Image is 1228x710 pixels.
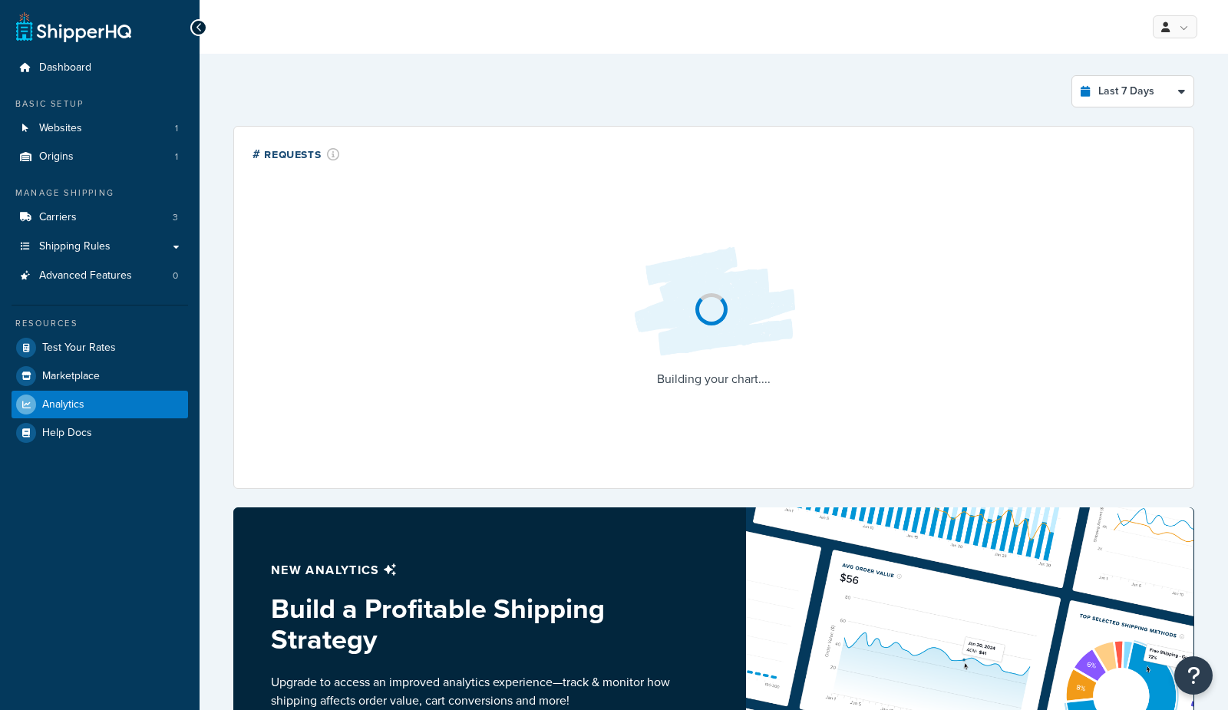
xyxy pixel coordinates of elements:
span: Marketplace [42,370,100,383]
span: 3 [173,211,178,224]
a: Shipping Rules [12,233,188,261]
a: Advanced Features0 [12,262,188,290]
span: Help Docs [42,427,92,440]
p: Building your chart.... [622,368,806,390]
div: Basic Setup [12,97,188,111]
span: 0 [173,269,178,282]
a: Analytics [12,391,188,418]
span: Dashboard [39,61,91,74]
span: 1 [175,122,178,135]
a: Origins1 [12,143,188,171]
a: Marketplace [12,362,188,390]
div: Resources [12,317,188,330]
a: Help Docs [12,419,188,447]
p: New analytics [271,560,677,581]
span: Shipping Rules [39,240,111,253]
button: Open Resource Center [1174,656,1213,695]
div: # Requests [253,145,340,163]
li: Advanced Features [12,262,188,290]
a: Websites1 [12,114,188,143]
a: Test Your Rates [12,334,188,362]
li: Websites [12,114,188,143]
span: 1 [175,150,178,163]
a: Dashboard [12,54,188,82]
img: Loading... [622,235,806,368]
span: Carriers [39,211,77,224]
li: Origins [12,143,188,171]
h3: Build a Profitable Shipping Strategy [271,593,677,654]
a: Carriers3 [12,203,188,232]
span: Websites [39,122,82,135]
span: Analytics [42,398,84,411]
span: Advanced Features [39,269,132,282]
p: Upgrade to access an improved analytics experience—track & monitor how shipping affects order val... [271,673,677,710]
li: Carriers [12,203,188,232]
span: Origins [39,150,74,163]
span: Test Your Rates [42,342,116,355]
div: Manage Shipping [12,187,188,200]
